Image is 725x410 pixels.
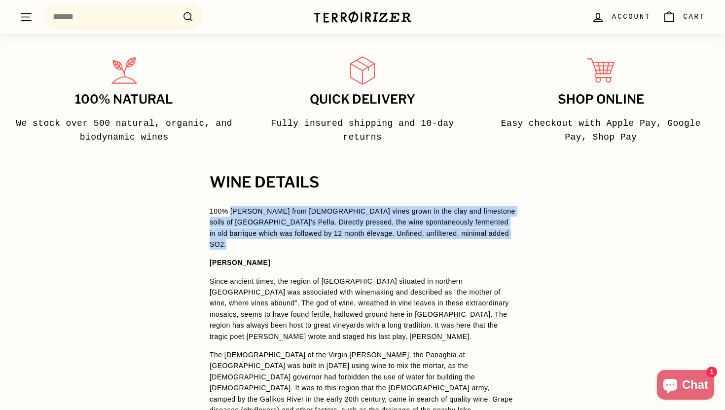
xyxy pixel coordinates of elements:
[656,2,711,32] a: Cart
[16,93,232,107] h3: 100% Natural
[210,174,515,191] h2: WINE DETAILS
[16,116,232,145] p: We stock over 500 natural, organic, and biodynamic wines
[254,116,471,145] p: Fully insured shipping and 10-day returns
[585,2,656,32] a: Account
[210,276,515,342] p: Since ancient times, the region of [GEOGRAPHIC_DATA] situated in northern [GEOGRAPHIC_DATA] was a...
[210,206,515,250] p: 100% [PERSON_NAME] from [DEMOGRAPHIC_DATA] vines grown in the clay and limestone soils of [GEOGRA...
[254,93,471,107] h3: Quick delivery
[210,259,270,266] strong: [PERSON_NAME]
[683,11,705,22] span: Cart
[612,11,651,22] span: Account
[493,93,709,107] h3: Shop Online
[493,116,709,145] p: Easy checkout with Apple Pay, Google Pay, Shop Pay
[654,370,717,402] inbox-online-store-chat: Shopify online store chat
